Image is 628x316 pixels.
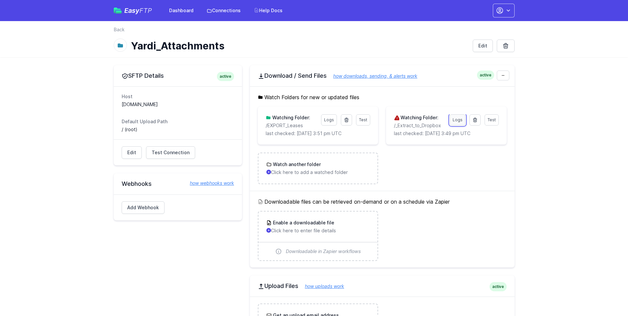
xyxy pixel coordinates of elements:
h2: SFTP Details [122,72,234,80]
a: Back [114,26,125,33]
h3: Watching Folder: [399,114,438,121]
h3: Watch another folder [272,161,321,168]
a: Watch another folder Click here to add a watched folder [258,153,377,184]
span: active [477,71,494,80]
dt: Host [122,93,234,100]
a: how uploads work [298,283,344,289]
a: Add Webhook [122,201,164,214]
a: EasyFTP [114,7,152,14]
span: active [490,282,507,291]
p: Click here to enter file details [266,227,370,234]
h5: Downloadable files can be retrieved on-demand or on a schedule via Zapier [258,198,507,206]
a: Edit [473,40,493,52]
a: Enable a downloadable file Click here to enter file details Downloadable in Zapier workflows [258,212,377,260]
a: Test [356,114,370,126]
a: Test [485,114,499,126]
a: Help Docs [250,5,286,16]
p: Click here to add a watched folder [266,169,370,176]
a: Logs [450,114,465,126]
nav: Breadcrumb [114,26,515,37]
a: Logs [321,114,337,126]
span: Test Connection [152,149,190,156]
h3: Watching Folder: [271,114,310,121]
p: /EXPORT_Leases [266,122,317,129]
a: how webhooks work [183,180,234,187]
dt: Default Upload Path [122,118,234,125]
span: FTP [139,7,152,14]
span: Test [488,117,496,122]
a: Edit [122,146,142,159]
a: Test Connection [146,146,195,159]
span: Downloadable in Zapier workflows [286,248,361,255]
h3: Enable a downloadable file [272,219,334,226]
a: Dashboard [165,5,197,16]
p: last checked: [DATE] 3:51 pm UTC [266,130,370,137]
span: Test [359,117,367,122]
a: Connections [203,5,245,16]
dd: / (root) [122,126,234,133]
h5: Watch Folders for new or updated files [258,93,507,101]
dd: [DOMAIN_NAME] [122,101,234,108]
h2: Webhooks [122,180,234,188]
h2: Download / Send Files [258,72,507,80]
img: easyftp_logo.png [114,8,122,14]
a: how downloads, sending, & alerts work [327,73,417,79]
h2: Upload Files [258,282,507,290]
h1: Yardi_Attachments [131,40,467,52]
p: last checked: [DATE] 3:49 pm UTC [394,130,498,137]
span: Easy [124,7,152,14]
span: active [217,72,234,81]
p: /_Extract_to_Dropbox [394,122,445,129]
